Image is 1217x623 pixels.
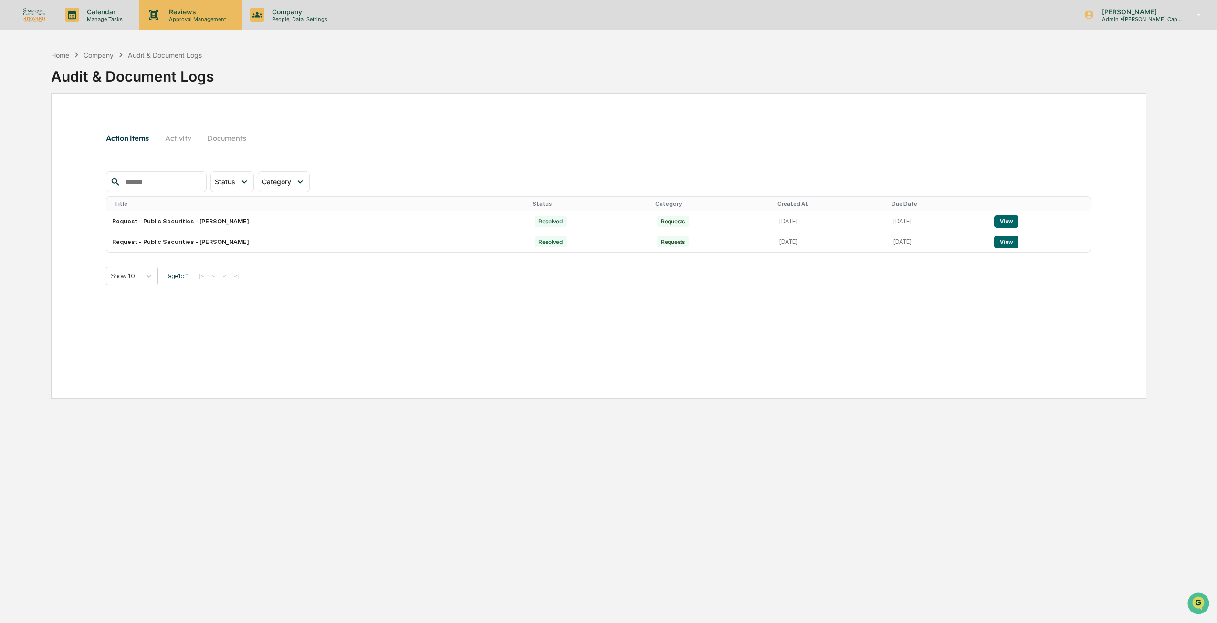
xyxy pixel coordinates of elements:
[19,138,60,148] span: Data Lookup
[106,127,157,149] button: Action Items
[196,272,207,280] button: |<
[657,236,689,247] div: Requests
[162,76,174,87] button: Start new chat
[10,20,174,35] p: How can we help?
[655,201,770,207] div: Category
[106,211,529,232] td: Request - Public Securities - [PERSON_NAME]
[10,121,17,129] div: 🖐️
[994,218,1018,225] a: View
[774,232,888,252] td: [DATE]
[23,7,46,22] img: logo
[220,272,229,280] button: >
[262,178,291,186] span: Category
[69,121,77,129] div: 🗄️
[106,127,1091,149] div: secondary tabs example
[114,201,525,207] div: Title
[888,211,988,232] td: [DATE]
[128,51,202,59] div: Audit & Document Logs
[1094,16,1183,22] p: Admin • [PERSON_NAME] Capital / [PERSON_NAME] Advisors
[533,201,647,207] div: Status
[892,201,985,207] div: Due Date
[65,116,122,134] a: 🗄️Attestations
[95,162,115,169] span: Pylon
[1186,591,1212,617] iframe: Open customer support
[10,139,17,147] div: 🔎
[994,238,1018,245] a: View
[994,215,1018,228] button: View
[32,73,157,83] div: Start new chat
[264,8,332,16] p: Company
[84,51,114,59] div: Company
[231,272,241,280] button: >|
[67,161,115,169] a: Powered byPylon
[157,127,199,149] button: Activity
[264,16,332,22] p: People, Data, Settings
[10,73,27,90] img: 1746055101610-c473b297-6a78-478c-a979-82029cc54cd1
[199,127,254,149] button: Documents
[79,16,127,22] p: Manage Tasks
[51,51,69,59] div: Home
[209,272,219,280] button: <
[215,178,235,186] span: Status
[657,216,689,227] div: Requests
[6,116,65,134] a: 🖐️Preclearance
[32,83,121,90] div: We're available if you need us!
[161,16,231,22] p: Approval Management
[79,120,118,130] span: Attestations
[1094,8,1183,16] p: [PERSON_NAME]
[888,232,988,252] td: [DATE]
[777,201,884,207] div: Created At
[79,8,127,16] p: Calendar
[161,8,231,16] p: Reviews
[6,135,64,152] a: 🔎Data Lookup
[106,232,529,252] td: Request - Public Securities - [PERSON_NAME]
[535,236,566,247] div: Resolved
[165,272,189,280] span: Page 1 of 1
[19,120,62,130] span: Preclearance
[51,60,214,85] div: Audit & Document Logs
[994,236,1018,248] button: View
[774,211,888,232] td: [DATE]
[535,216,566,227] div: Resolved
